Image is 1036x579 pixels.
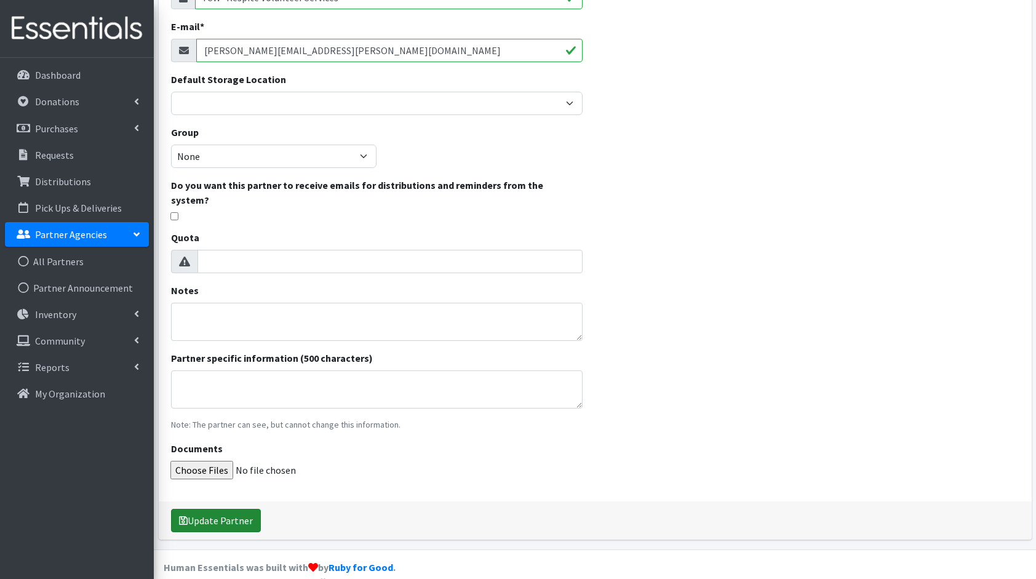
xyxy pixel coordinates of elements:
a: Pick Ups & Deliveries [5,196,149,220]
p: Purchases [35,122,78,135]
label: Do you want this partner to receive emails for distributions and reminders from the system? [171,178,583,207]
p: Community [35,335,85,347]
p: Requests [35,149,74,161]
a: Distributions [5,169,149,194]
label: Documents [171,441,223,456]
a: Partner Announcement [5,276,149,300]
a: Partner Agencies [5,222,149,247]
p: Pick Ups & Deliveries [35,202,122,214]
img: HumanEssentials [5,8,149,49]
p: Inventory [35,308,76,321]
label: Quota [171,230,199,245]
p: Dashboard [35,69,81,81]
a: Requests [5,143,149,167]
label: Notes [171,283,199,298]
label: Default Storage Location [171,72,286,87]
p: Note: The partner can see, but cannot change this information. [171,418,583,431]
a: Dashboard [5,63,149,87]
label: E-mail [171,19,204,34]
a: Inventory [5,302,149,327]
button: Update Partner [171,509,261,532]
a: Reports [5,355,149,380]
p: My Organization [35,388,105,400]
p: Distributions [35,175,91,188]
a: Community [5,329,149,353]
abbr: required [200,20,204,33]
label: Group [171,125,199,140]
label: Partner specific information (500 characters) [171,351,373,365]
p: Partner Agencies [35,228,107,241]
a: All Partners [5,249,149,274]
p: Reports [35,361,70,373]
strong: Human Essentials was built with by . [164,561,396,573]
p: Donations [35,95,79,108]
a: Ruby for Good [329,561,393,573]
a: Donations [5,89,149,114]
a: Purchases [5,116,149,141]
a: My Organization [5,381,149,406]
